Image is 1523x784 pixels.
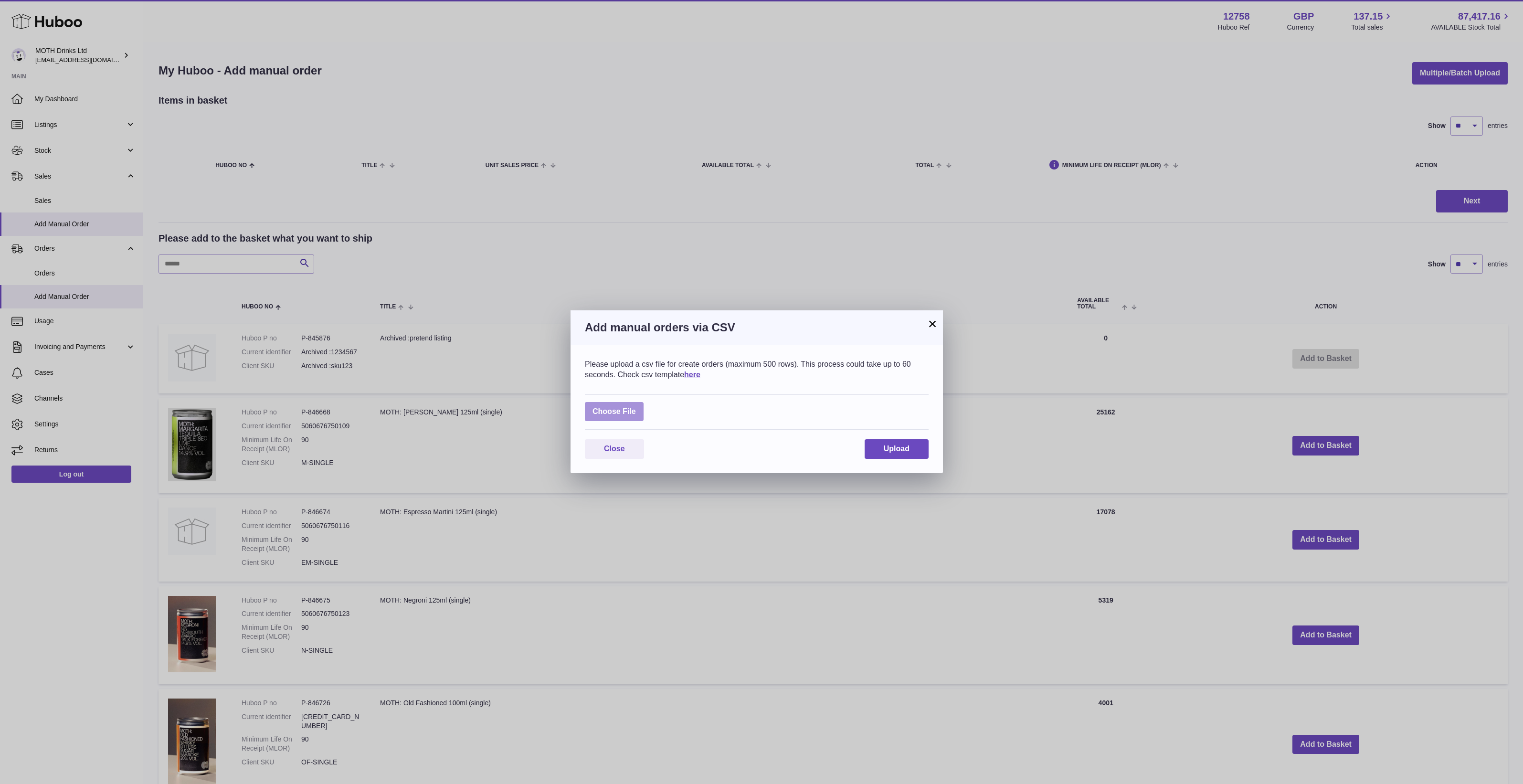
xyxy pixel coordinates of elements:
[684,371,700,379] a: here
[585,402,644,422] span: Choose File
[884,445,910,453] span: Upload
[927,318,938,329] button: ×
[585,439,644,459] button: Close
[865,439,929,459] button: Upload
[585,320,929,335] h3: Add manual orders via CSV
[585,359,929,380] div: Please upload a csv file for create orders (maximum 500 rows). This process could take up to 60 s...
[604,445,625,453] span: Close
